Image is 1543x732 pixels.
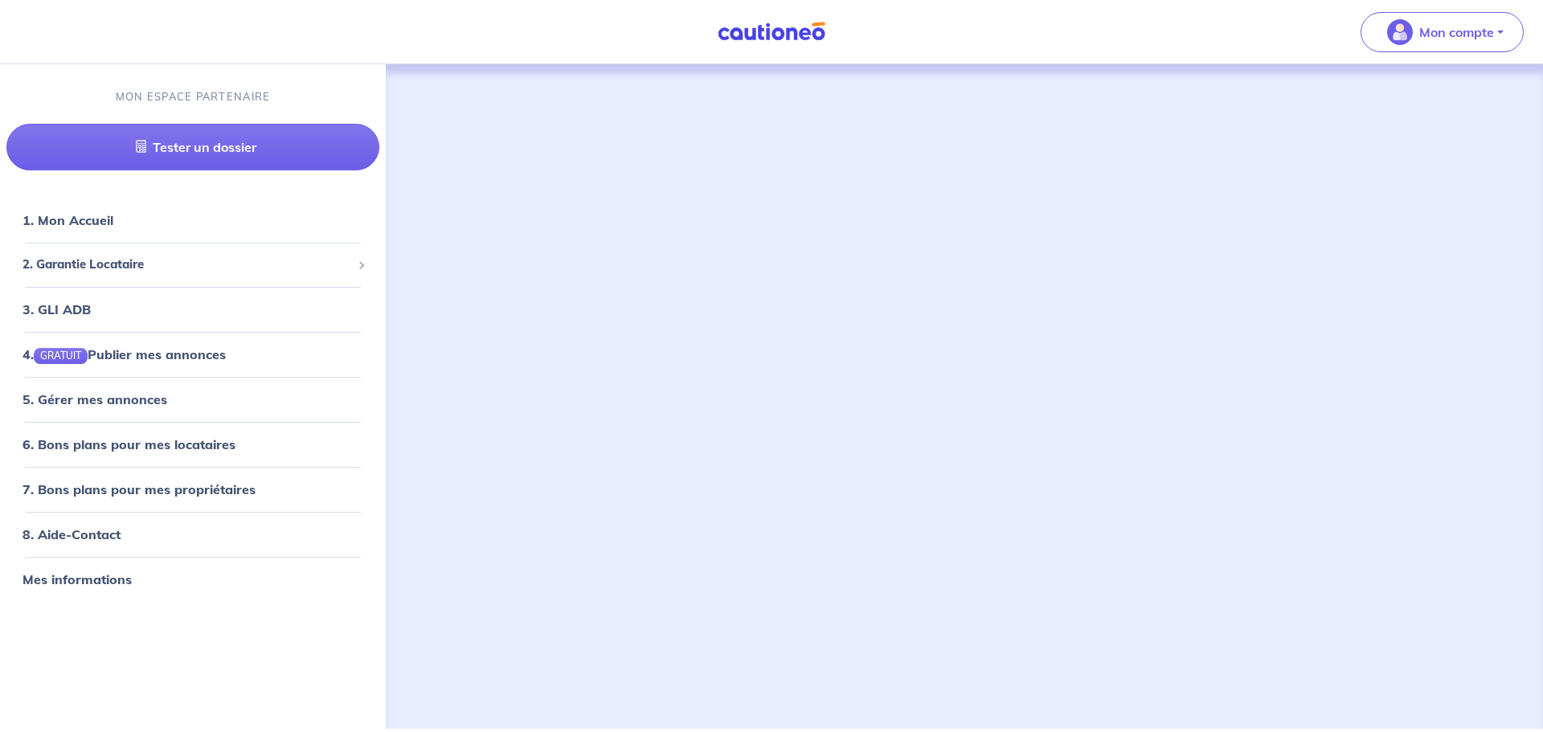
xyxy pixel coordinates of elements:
[23,436,235,452] a: 6. Bons plans pour mes locataires
[6,563,379,595] div: Mes informations
[116,89,271,104] p: MON ESPACE PARTENAIRE
[1387,19,1413,45] img: illu_account_valid_menu.svg
[23,346,226,362] a: 4.GRATUITPublier mes annonces
[23,212,113,228] a: 1. Mon Accueil
[6,473,379,505] div: 7. Bons plans pour mes propriétaires
[6,428,379,460] div: 6. Bons plans pour mes locataires
[1361,12,1524,52] button: illu_account_valid_menu.svgMon compte
[6,249,379,280] div: 2. Garantie Locataire
[6,518,379,550] div: 8. Aide-Contact
[6,204,379,236] div: 1. Mon Accueil
[23,301,91,317] a: 3. GLI ADB
[6,338,379,370] div: 4.GRATUITPublier mes annonces
[711,22,832,42] img: Cautioneo
[6,124,379,170] a: Tester un dossier
[1419,22,1494,42] p: Mon compte
[23,526,121,542] a: 8. Aide-Contact
[23,256,351,274] span: 2. Garantie Locataire
[23,391,167,407] a: 5. Gérer mes annonces
[23,571,132,587] a: Mes informations
[6,293,379,325] div: 3. GLI ADB
[6,383,379,415] div: 5. Gérer mes annonces
[23,481,256,497] a: 7. Bons plans pour mes propriétaires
